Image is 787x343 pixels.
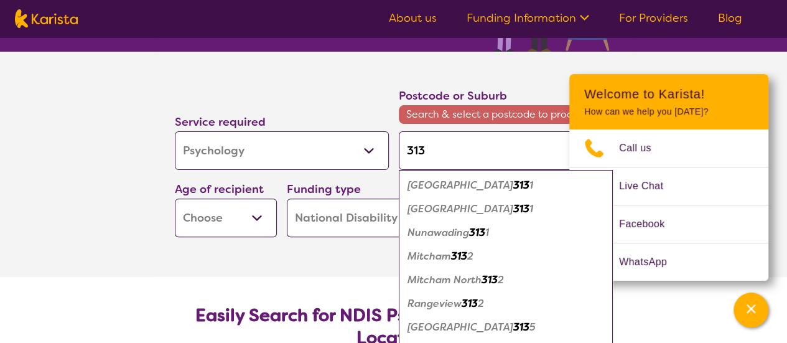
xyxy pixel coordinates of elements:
[399,105,613,124] span: Search & select a postcode to proceed
[405,197,607,221] div: Forest Hill 3131
[584,106,753,117] p: How can we help you [DATE]?
[467,250,473,263] em: 2
[529,321,536,334] em: 5
[469,226,485,239] em: 313
[529,179,533,192] em: 1
[405,292,607,316] div: Rangeview 3132
[513,179,529,192] em: 313
[407,297,462,310] em: Rangeview
[619,253,682,271] span: WhatsApp
[399,131,613,170] input: Type
[287,182,361,197] label: Funding type
[15,9,78,28] img: Karista logo
[462,297,478,310] em: 313
[619,139,666,157] span: Call us
[407,273,482,286] em: Mitcham North
[619,215,679,233] span: Facebook
[733,293,768,327] button: Channel Menu
[478,297,484,310] em: 2
[407,321,513,334] em: [GEOGRAPHIC_DATA]
[405,245,607,268] div: Mitcham 3132
[569,129,768,281] ul: Choose channel
[529,202,533,215] em: 1
[389,11,437,26] a: About us
[405,174,607,197] div: Brentford Square 3131
[405,221,607,245] div: Nunawading 3131
[619,177,678,195] span: Live Chat
[569,243,768,281] a: Web link opens in a new tab.
[405,316,607,339] div: Bedford Road 3135
[405,268,607,292] div: Mitcham North 3132
[407,226,469,239] em: Nunawading
[407,202,513,215] em: [GEOGRAPHIC_DATA]
[584,87,753,101] h2: Welcome to Karista!
[175,115,266,129] label: Service required
[482,273,498,286] em: 313
[399,88,507,103] label: Postcode or Suburb
[718,11,742,26] a: Blog
[569,74,768,281] div: Channel Menu
[619,11,688,26] a: For Providers
[467,11,589,26] a: Funding Information
[451,250,467,263] em: 313
[513,321,529,334] em: 313
[485,226,489,239] em: 1
[175,182,264,197] label: Age of recipient
[513,202,529,215] em: 313
[407,179,513,192] em: [GEOGRAPHIC_DATA]
[407,250,451,263] em: Mitcham
[498,273,504,286] em: 2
